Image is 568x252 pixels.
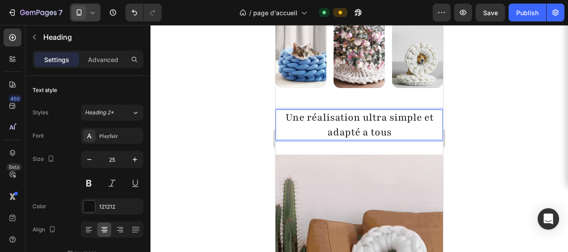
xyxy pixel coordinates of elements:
button: Publish [509,4,546,21]
div: Undo/Redo [125,4,162,21]
div: Open Intercom Messenger [538,208,559,230]
div: Size [33,153,56,165]
span: page d'accueil [253,8,297,17]
p: Heading [43,32,140,42]
div: Publish [516,8,539,17]
div: Text style [33,86,57,94]
button: 7 [4,4,67,21]
div: 121212 [99,203,141,211]
p: 7 [58,7,63,18]
p: Advanced [88,55,118,64]
div: Color [33,202,46,210]
button: Heading 2* [81,105,143,121]
p: Settings [44,55,69,64]
div: Styles [33,109,48,117]
iframe: Design area [276,25,443,252]
div: Align [33,224,58,236]
span: Save [483,9,498,17]
p: Une réalisation ultra simple et adapté a tous [1,85,167,114]
div: Playfair [99,132,141,140]
div: 450 [8,95,21,102]
span: / [249,8,251,17]
button: Save [476,4,505,21]
span: Heading 2* [85,109,114,117]
div: Beta [7,164,21,171]
div: Font [33,132,44,140]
